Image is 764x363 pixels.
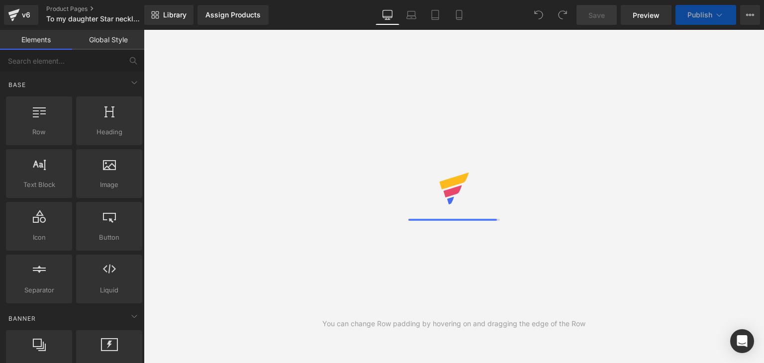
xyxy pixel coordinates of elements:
div: You can change Row padding by hovering on and dragging the edge of the Row [322,318,585,329]
button: Publish [675,5,736,25]
span: Heading [79,127,139,137]
span: To my daughter Star necklace Youtube [46,15,142,23]
button: More [740,5,760,25]
span: Publish [687,11,712,19]
span: Row [9,127,69,137]
span: Library [163,10,187,19]
a: Preview [621,5,671,25]
span: Preview [633,10,660,20]
div: Open Intercom Messenger [730,329,754,353]
button: Redo [553,5,573,25]
a: Tablet [423,5,447,25]
a: Product Pages [46,5,161,13]
span: Banner [7,314,37,323]
span: Icon [9,232,69,243]
span: Text Block [9,180,69,190]
span: Liquid [79,285,139,295]
a: Desktop [376,5,399,25]
div: Assign Products [205,11,261,19]
span: Button [79,232,139,243]
span: Base [7,80,27,90]
span: Save [588,10,605,20]
a: Laptop [399,5,423,25]
span: Image [79,180,139,190]
div: v6 [20,8,32,21]
a: Mobile [447,5,471,25]
span: Separator [9,285,69,295]
a: New Library [144,5,193,25]
button: Undo [529,5,549,25]
a: Global Style [72,30,144,50]
a: v6 [4,5,38,25]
